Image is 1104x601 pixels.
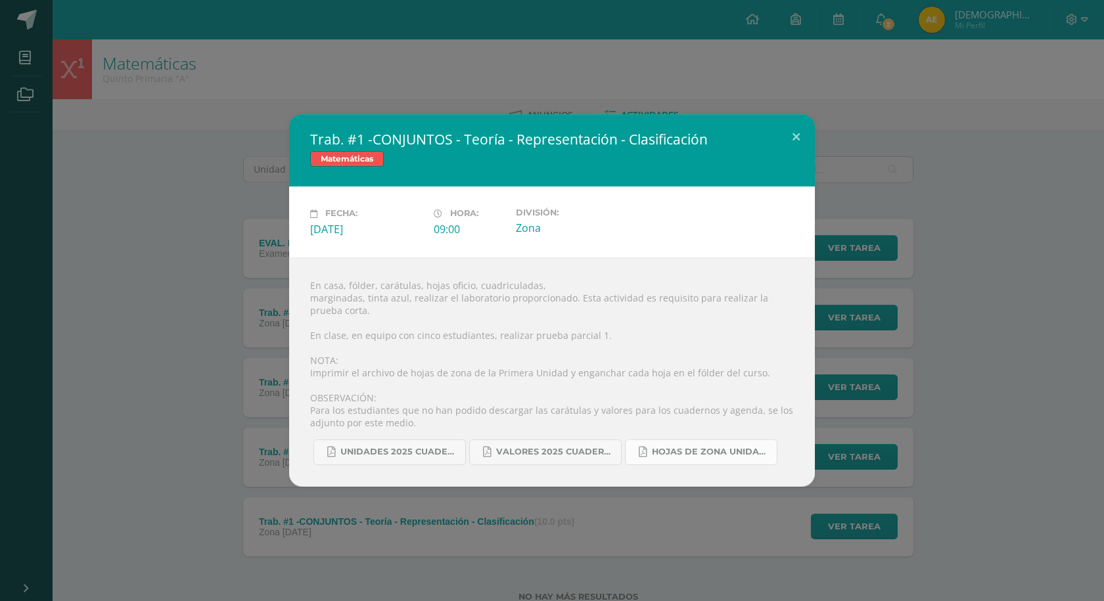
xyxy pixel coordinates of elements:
[652,447,770,457] span: HOJAS DE ZONA UNIDAD 1-2025.pdf
[310,151,384,167] span: Matemáticas
[310,222,423,236] div: [DATE]
[516,221,629,235] div: Zona
[777,114,815,159] button: Close (Esc)
[340,447,459,457] span: Unidades 2025 CUADERNO.pdf
[496,447,614,457] span: Valores 2025 CUADERNO.pdf
[289,257,815,487] div: En casa, fólder, carátulas, hojas oficio, cuadriculadas, marginadas, tinta azul, realizar el labo...
[469,439,622,465] a: Valores 2025 CUADERNO.pdf
[313,439,466,465] a: Unidades 2025 CUADERNO.pdf
[325,209,357,219] span: Fecha:
[310,130,794,148] h2: Trab. #1 -CONJUNTOS - Teoría - Representación - Clasificación
[434,222,505,236] div: 09:00
[450,209,478,219] span: Hora:
[625,439,777,465] a: HOJAS DE ZONA UNIDAD 1-2025.pdf
[516,208,629,217] label: División:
